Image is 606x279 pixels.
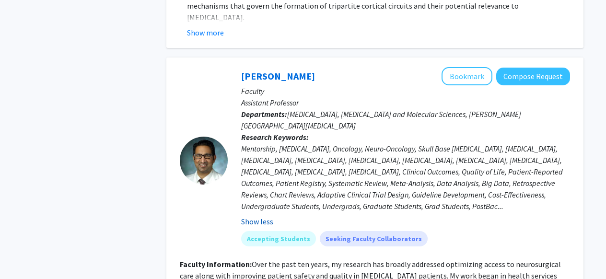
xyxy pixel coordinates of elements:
[180,259,252,269] b: Faculty Information:
[496,68,570,85] button: Compose Request to Raj Mukherjee
[241,109,287,119] b: Departments:
[241,143,570,212] div: Mentorship, [MEDICAL_DATA], Oncology, Neuro-Oncology, Skull Base [MEDICAL_DATA], [MEDICAL_DATA], ...
[241,231,316,246] mat-chip: Accepting Students
[320,231,428,246] mat-chip: Seeking Faculty Collaborators
[442,67,492,85] button: Add Raj Mukherjee to Bookmarks
[241,85,570,97] p: Faculty
[241,97,570,108] p: Assistant Professor
[241,109,521,130] span: [MEDICAL_DATA], [MEDICAL_DATA] and Molecular Sciences, [PERSON_NAME][GEOGRAPHIC_DATA][MEDICAL_DATA]
[7,236,41,272] iframe: Chat
[241,216,273,227] button: Show less
[241,132,309,142] b: Research Keywords:
[241,70,315,82] a: [PERSON_NAME]
[187,27,224,38] button: Show more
